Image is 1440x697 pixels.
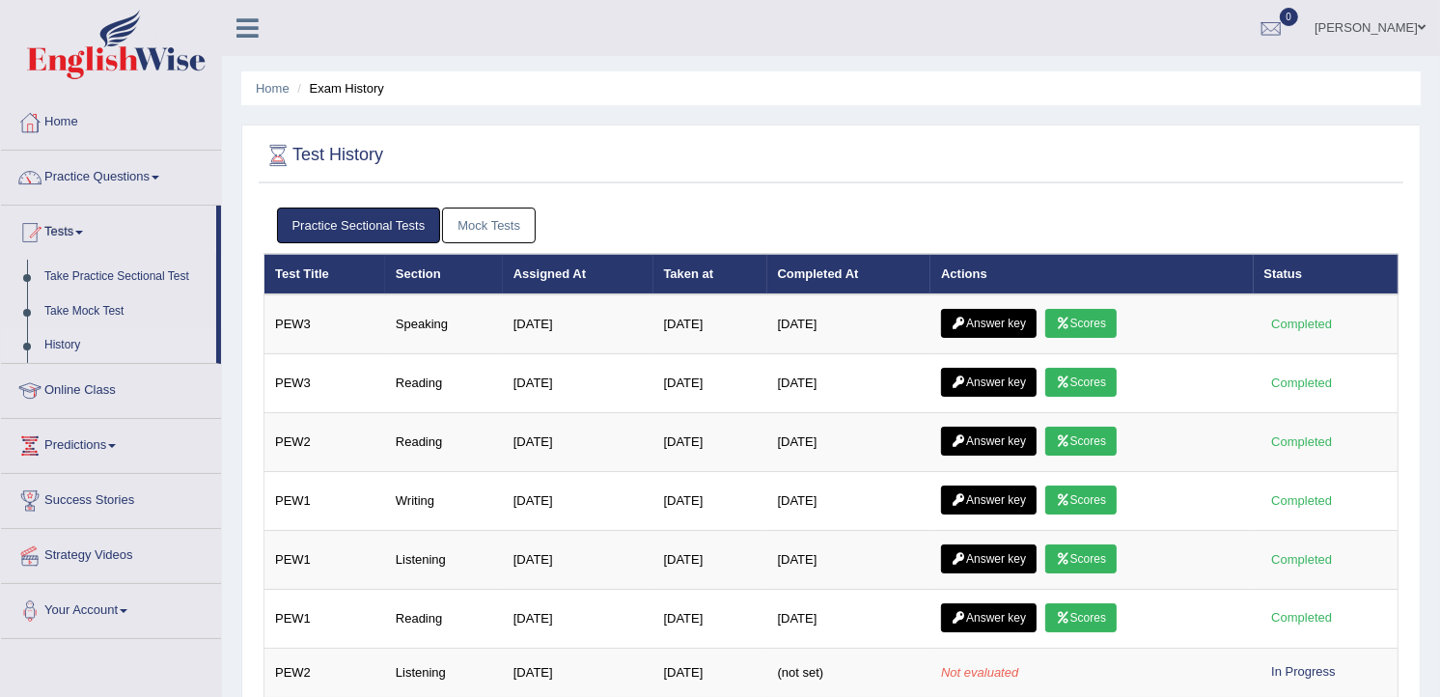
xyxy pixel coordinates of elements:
h2: Test History [263,141,383,170]
a: Success Stories [1,474,221,522]
a: Answer key [941,486,1037,515]
td: [DATE] [767,472,931,531]
th: Assigned At [503,254,653,294]
a: Tests [1,206,216,254]
span: (not set) [778,665,824,680]
td: Listening [385,531,503,590]
a: Your Account [1,584,221,632]
td: [DATE] [767,294,931,354]
a: Online Class [1,364,221,412]
td: Reading [385,354,503,413]
a: Answer key [941,603,1037,632]
td: [DATE] [767,590,931,649]
td: [DATE] [653,413,767,472]
th: Completed At [767,254,931,294]
div: Completed [1264,490,1340,511]
td: [DATE] [653,354,767,413]
td: [DATE] [503,531,653,590]
td: [DATE] [653,590,767,649]
div: Completed [1264,314,1340,334]
td: [DATE] [653,531,767,590]
a: Scores [1045,368,1117,397]
a: Home [1,96,221,144]
a: Answer key [941,427,1037,456]
td: [DATE] [767,413,931,472]
td: [DATE] [503,590,653,649]
td: PEW3 [264,354,385,413]
td: PEW1 [264,590,385,649]
em: Not evaluated [941,665,1018,680]
td: [DATE] [767,531,931,590]
a: Scores [1045,427,1117,456]
td: [DATE] [653,294,767,354]
div: Completed [1264,549,1340,570]
a: Predictions [1,419,221,467]
a: Scores [1045,544,1117,573]
a: Answer key [941,309,1037,338]
a: Scores [1045,603,1117,632]
th: Section [385,254,503,294]
a: History [36,328,216,363]
a: Take Practice Sectional Test [36,260,216,294]
td: [DATE] [767,354,931,413]
th: Actions [930,254,1253,294]
a: Strategy Videos [1,529,221,577]
td: Reading [385,413,503,472]
div: In Progress [1264,662,1343,683]
a: Scores [1045,486,1117,515]
td: [DATE] [503,413,653,472]
a: Scores [1045,309,1117,338]
td: [DATE] [503,472,653,531]
div: Completed [1264,373,1340,393]
div: Completed [1264,432,1340,452]
td: PEW1 [264,531,385,590]
th: Taken at [653,254,767,294]
th: Status [1254,254,1398,294]
li: Exam History [292,79,384,98]
td: [DATE] [503,294,653,354]
td: PEW1 [264,472,385,531]
td: PEW3 [264,294,385,354]
a: Take Mock Test [36,294,216,329]
td: Writing [385,472,503,531]
td: [DATE] [503,354,653,413]
a: Mock Tests [442,208,536,243]
div: Completed [1264,608,1340,628]
a: Practice Sectional Tests [277,208,441,243]
a: Home [256,81,290,96]
th: Test Title [264,254,385,294]
td: Reading [385,590,503,649]
a: Answer key [941,368,1037,397]
td: PEW2 [264,413,385,472]
td: Speaking [385,294,503,354]
span: 0 [1280,8,1299,26]
a: Answer key [941,544,1037,573]
a: Practice Questions [1,151,221,199]
td: [DATE] [653,472,767,531]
